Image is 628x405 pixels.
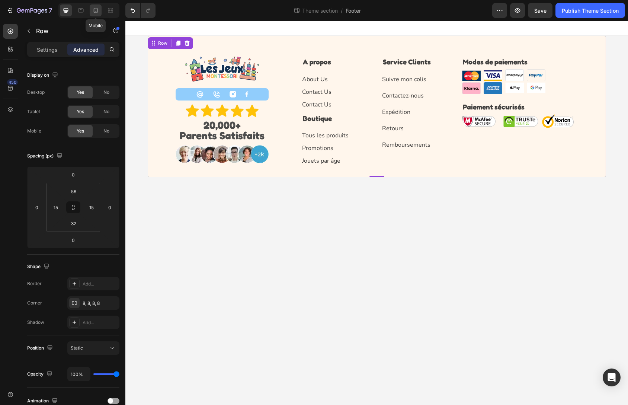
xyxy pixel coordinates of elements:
[346,7,361,15] span: Footer
[36,26,99,35] p: Row
[380,61,398,72] img: gempages_585840560439296707-086f34ff-0ef2-49f8-9fe4-68fc70740d68.png
[66,218,81,229] input: 32px
[68,367,90,381] input: Auto
[27,300,42,306] div: Corner
[27,280,42,287] div: Border
[7,79,18,85] div: 450
[66,169,81,180] input: 0
[125,3,156,18] div: Undo/Redo
[86,202,97,213] input: 15px
[177,136,215,144] a: Jouets par âge
[337,36,474,46] p: Modes de paiements
[337,82,474,91] p: Paiement sécurisés
[71,345,83,351] span: Static
[177,80,206,88] a: Contact Us
[103,128,109,134] span: No
[401,48,420,61] img: gempages_585840560439296707-9ad95d23-2c69-43b4-be7b-c945ede01773.webp
[31,202,42,213] input: 0
[555,3,625,18] button: Publish Theme Section
[358,61,377,74] img: gempages_585840560439296707-ca246981-c91f-412b-b463-358a5de36e95.webp
[177,54,202,63] a: About Us
[257,54,301,63] a: Suivre mon colis
[27,151,64,161] div: Spacing (px)
[77,108,84,115] span: Yes
[27,89,45,96] div: Desktop
[257,103,278,112] a: Retours
[67,341,119,355] button: Static
[37,46,58,54] p: Settings
[177,93,206,102] strong: Boutique
[83,319,118,326] div: Add...
[177,36,206,45] strong: A propos
[177,111,223,119] a: Tous les produits
[73,46,99,54] p: Advanced
[77,128,84,134] span: Yes
[257,36,305,45] strong: Service Clients
[83,281,118,287] div: Add...
[401,61,420,72] img: gempages_585840560439296707-cba509fe-49ff-4fd5-a6a8-9bbf1a52453a.png
[103,89,109,96] span: No
[27,343,54,353] div: Position
[66,235,81,246] input: 0
[337,50,355,60] img: gempages_585840560439296707-974e8c75-a61e-48f3-b4c7-0b1d9fddace8.png
[337,61,355,74] img: gempages_585840560439296707-e8e7caf0-8f5f-4dc7-8c3c-58f3a1c2b496.webp
[27,70,60,80] div: Display on
[380,48,398,61] img: gempages_585840560439296707-da56e0eb-d96d-4c7d-ba99-1c4a033dbb72.webp
[125,21,628,405] iframe: Design area
[177,67,206,75] a: Contact Us
[257,120,305,128] a: Remboursements
[27,262,51,272] div: Shape
[257,71,298,79] a: Contactez-nous
[528,3,552,18] button: Save
[341,7,343,15] span: /
[3,3,55,18] button: 7
[103,108,109,115] span: No
[337,93,448,107] img: gempages_585840560439296707-ee4a4605-9a85-414d-929f-9e6afdfe2216.png
[257,87,285,95] a: Expédition
[49,6,52,15] p: 7
[301,7,339,15] span: Theme section
[177,123,208,131] a: Promotions
[27,108,40,115] div: Tablet
[27,369,54,379] div: Opacity
[31,19,44,26] div: Row
[562,7,619,15] div: Publish Theme Section
[27,319,44,326] div: Shadow
[77,89,84,96] span: Yes
[603,369,621,386] div: Open Intercom Messenger
[358,49,377,60] img: gempages_585840560439296707-be28cccb-9b61-4558-ab3a-1ea6a57b6442.png
[83,300,118,307] div: 8, 8, 8, 8
[66,186,81,197] input: 56px
[27,128,41,134] div: Mobile
[104,202,115,213] input: 0
[50,202,61,213] input: 15px
[534,7,547,14] span: Save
